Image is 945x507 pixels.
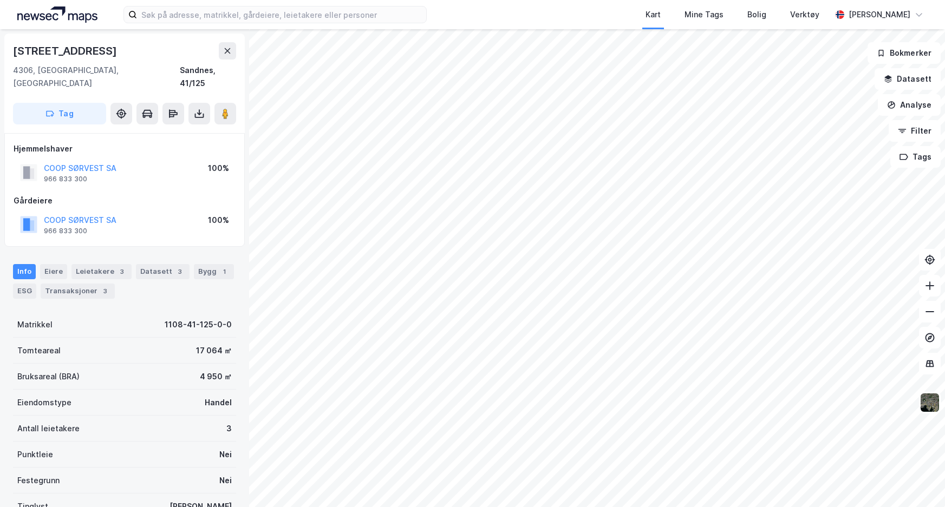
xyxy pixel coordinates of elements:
[790,8,819,21] div: Verktøy
[208,162,229,175] div: 100%
[747,8,766,21] div: Bolig
[868,42,941,64] button: Bokmerker
[17,318,53,331] div: Matrikkel
[226,422,232,435] div: 3
[849,8,910,21] div: [PERSON_NAME]
[875,68,941,90] button: Datasett
[17,448,53,461] div: Punktleie
[41,284,115,299] div: Transaksjoner
[685,8,724,21] div: Mine Tags
[13,64,180,90] div: 4306, [GEOGRAPHIC_DATA], [GEOGRAPHIC_DATA]
[17,474,60,487] div: Festegrunn
[100,286,110,297] div: 3
[196,344,232,357] div: 17 064 ㎡
[71,264,132,279] div: Leietakere
[200,370,232,383] div: 4 950 ㎡
[44,227,87,235] div: 966 833 300
[174,266,185,277] div: 3
[14,194,236,207] div: Gårdeiere
[194,264,234,279] div: Bygg
[137,6,426,23] input: Søk på adresse, matrikkel, gårdeiere, leietakere eller personer
[17,422,80,435] div: Antall leietakere
[116,266,127,277] div: 3
[208,214,229,227] div: 100%
[40,264,67,279] div: Eiere
[13,42,119,60] div: [STREET_ADDRESS]
[180,64,236,90] div: Sandnes, 41/125
[17,344,61,357] div: Tomteareal
[890,146,941,168] button: Tags
[17,370,80,383] div: Bruksareal (BRA)
[878,94,941,116] button: Analyse
[17,6,97,23] img: logo.a4113a55bc3d86da70a041830d287a7e.svg
[646,8,661,21] div: Kart
[13,103,106,124] button: Tag
[219,474,232,487] div: Nei
[17,396,71,409] div: Eiendomstype
[891,455,945,507] div: Kontrollprogram for chat
[136,264,190,279] div: Datasett
[205,396,232,409] div: Handel
[219,448,232,461] div: Nei
[165,318,232,331] div: 1108-41-125-0-0
[13,284,36,299] div: ESG
[920,392,940,413] img: 9k=
[219,266,230,277] div: 1
[14,142,236,155] div: Hjemmelshaver
[44,175,87,183] div: 966 833 300
[13,264,36,279] div: Info
[891,455,945,507] iframe: Chat Widget
[889,120,941,142] button: Filter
